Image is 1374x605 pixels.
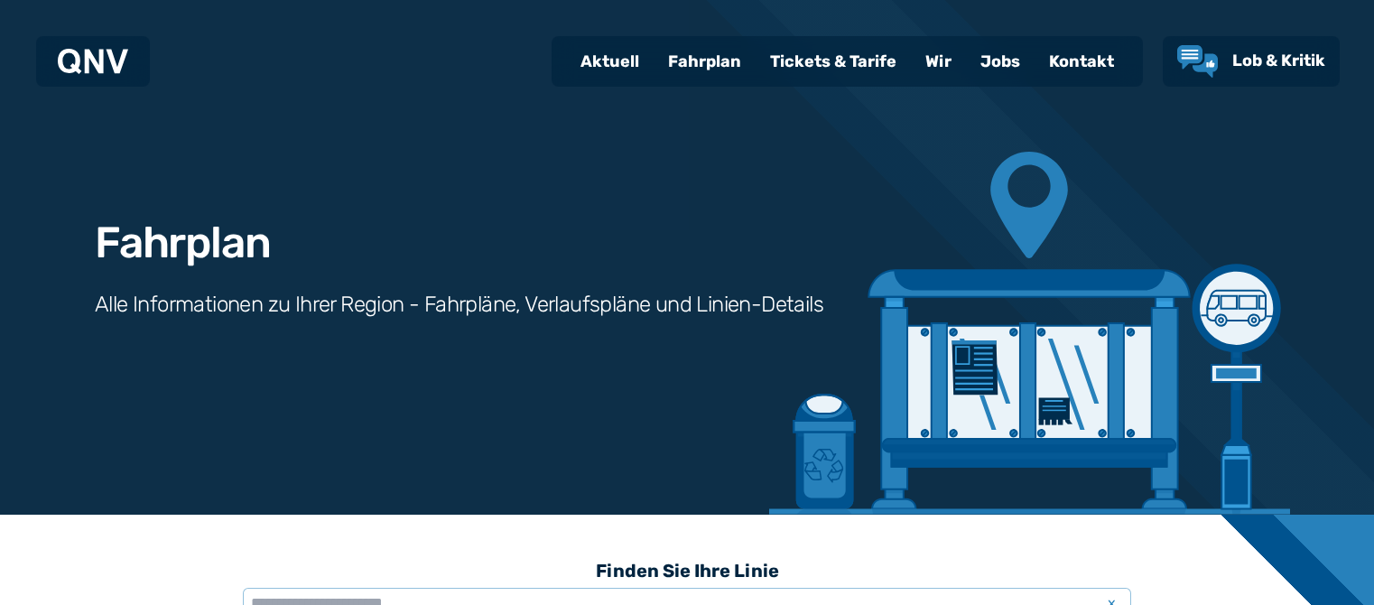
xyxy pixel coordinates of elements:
[95,290,823,319] h3: Alle Informationen zu Ihrer Region - Fahrpläne, Verlaufspläne und Linien-Details
[243,551,1131,591] h3: Finden Sie Ihre Linie
[1177,45,1325,78] a: Lob & Kritik
[966,38,1035,85] a: Jobs
[654,38,756,85] a: Fahrplan
[566,38,654,85] a: Aktuell
[58,43,128,79] a: QNV Logo
[756,38,911,85] a: Tickets & Tarife
[95,221,270,265] h1: Fahrplan
[1035,38,1128,85] a: Kontakt
[911,38,966,85] a: Wir
[1232,51,1325,70] span: Lob & Kritik
[58,49,128,74] img: QNV Logo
